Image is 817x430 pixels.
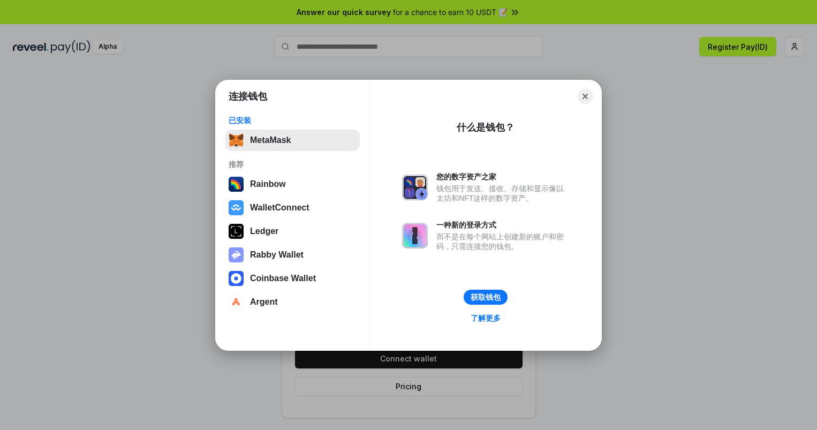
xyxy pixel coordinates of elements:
div: 已安装 [229,116,357,125]
img: svg+xml,%3Csvg%20width%3D%2228%22%20height%3D%2228%22%20viewBox%3D%220%200%2028%2028%22%20fill%3D... [229,200,244,215]
div: 什么是钱包？ [457,121,515,134]
img: svg+xml,%3Csvg%20width%3D%22120%22%20height%3D%22120%22%20viewBox%3D%220%200%20120%20120%22%20fil... [229,177,244,192]
img: svg+xml,%3Csvg%20xmlns%3D%22http%3A%2F%2Fwww.w3.org%2F2000%2Fsvg%22%20width%3D%2228%22%20height%3... [229,224,244,239]
h1: 连接钱包 [229,90,267,103]
div: 而不是在每个网站上创建新的账户和密码，只需连接您的钱包。 [436,232,569,251]
img: svg+xml,%3Csvg%20xmlns%3D%22http%3A%2F%2Fwww.w3.org%2F2000%2Fsvg%22%20fill%3D%22none%22%20viewBox... [402,223,428,248]
div: 您的数字资产之家 [436,172,569,182]
div: MetaMask [250,135,291,145]
div: WalletConnect [250,203,309,213]
button: WalletConnect [225,197,360,218]
div: 一种新的登录方式 [436,220,569,230]
img: svg+xml,%3Csvg%20fill%3D%22none%22%20height%3D%2233%22%20viewBox%3D%220%200%2035%2033%22%20width%... [229,133,244,148]
button: Coinbase Wallet [225,268,360,289]
div: 获取钱包 [471,292,501,302]
div: Rainbow [250,179,286,189]
button: Rainbow [225,173,360,195]
div: 钱包用于发送、接收、存储和显示像以太坊和NFT这样的数字资产。 [436,184,569,203]
img: svg+xml,%3Csvg%20width%3D%2228%22%20height%3D%2228%22%20viewBox%3D%220%200%2028%2028%22%20fill%3D... [229,295,244,310]
img: svg+xml,%3Csvg%20width%3D%2228%22%20height%3D%2228%22%20viewBox%3D%220%200%2028%2028%22%20fill%3D... [229,271,244,286]
img: svg+xml,%3Csvg%20xmlns%3D%22http%3A%2F%2Fwww.w3.org%2F2000%2Fsvg%22%20fill%3D%22none%22%20viewBox... [402,175,428,200]
img: svg+xml,%3Csvg%20xmlns%3D%22http%3A%2F%2Fwww.w3.org%2F2000%2Fsvg%22%20fill%3D%22none%22%20viewBox... [229,247,244,262]
button: 获取钱包 [464,290,508,305]
button: Rabby Wallet [225,244,360,266]
button: Ledger [225,221,360,242]
button: Argent [225,291,360,313]
div: Coinbase Wallet [250,274,316,283]
a: 了解更多 [464,311,507,325]
div: Argent [250,297,278,307]
div: Rabby Wallet [250,250,304,260]
button: Close [578,89,593,104]
div: 了解更多 [471,313,501,323]
div: 推荐 [229,160,357,169]
div: Ledger [250,227,278,236]
button: MetaMask [225,130,360,151]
